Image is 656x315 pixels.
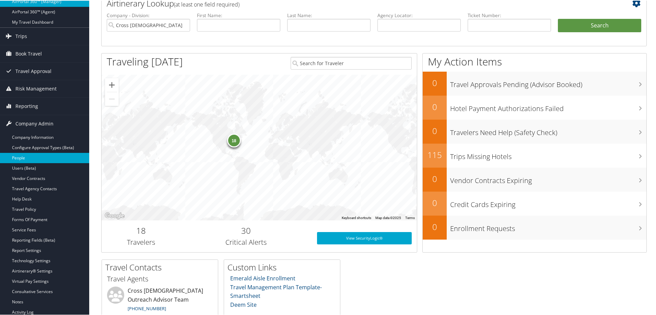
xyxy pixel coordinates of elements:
button: Keyboard shortcuts [342,215,371,220]
label: Last Name: [287,11,371,18]
div: 18 [227,133,241,147]
span: Book Travel [15,45,42,62]
a: 0Credit Cards Expiring [423,191,646,215]
h3: Travel Approvals Pending (Advisor Booked) [450,76,646,89]
label: Ticket Number: [468,11,551,18]
label: Agency Locator: [377,11,461,18]
button: Search [558,18,641,32]
span: Map data ©2025 [375,215,401,219]
a: 0Hotel Payment Authorizations Failed [423,95,646,119]
h3: Vendor Contracts Expiring [450,172,646,185]
h2: 115 [423,148,447,160]
button: Zoom out [105,92,119,105]
a: View SecurityLogic® [317,231,412,244]
h3: Travel Agents [107,274,213,283]
a: Terms (opens in new tab) [405,215,415,219]
a: Emerald Aisle Enrollment [230,274,295,281]
label: Company - Division: [107,11,190,18]
input: Search for Traveler [291,56,412,69]
a: 115Trips Missing Hotels [423,143,646,167]
img: Google [103,211,126,220]
h2: Travel Contacts [105,261,218,272]
h2: 0 [423,124,447,136]
h3: Travelers Need Help (Safety Check) [450,124,646,137]
span: Company Admin [15,114,54,132]
button: Zoom in [105,77,119,91]
h2: 30 [186,224,307,236]
h1: My Action Items [423,54,646,68]
a: 0Travel Approvals Pending (Advisor Booked) [423,71,646,95]
span: Trips [15,27,27,44]
h2: 0 [423,172,447,184]
h3: Critical Alerts [186,237,307,246]
a: 0Vendor Contracts Expiring [423,167,646,191]
h2: 18 [107,224,175,236]
a: [PHONE_NUMBER] [128,305,166,311]
h2: 0 [423,196,447,208]
h2: Custom Links [227,261,340,272]
span: Risk Management [15,80,57,97]
h3: Credit Cards Expiring [450,196,646,209]
h3: Trips Missing Hotels [450,148,646,161]
a: Deem Site [230,300,257,308]
a: Open this area in Google Maps (opens a new window) [103,211,126,220]
h2: 0 [423,76,447,88]
a: 0Travelers Need Help (Safety Check) [423,119,646,143]
h3: Enrollment Requests [450,220,646,233]
a: 0Enrollment Requests [423,215,646,239]
span: Reporting [15,97,38,114]
h3: Hotel Payment Authorizations Failed [450,100,646,113]
h2: 0 [423,100,447,112]
h3: Travelers [107,237,175,246]
h2: 0 [423,220,447,232]
h1: Traveling [DATE] [107,54,183,68]
label: First Name: [197,11,280,18]
a: Travel Management Plan Template- Smartsheet [230,283,322,299]
span: Travel Approval [15,62,51,79]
